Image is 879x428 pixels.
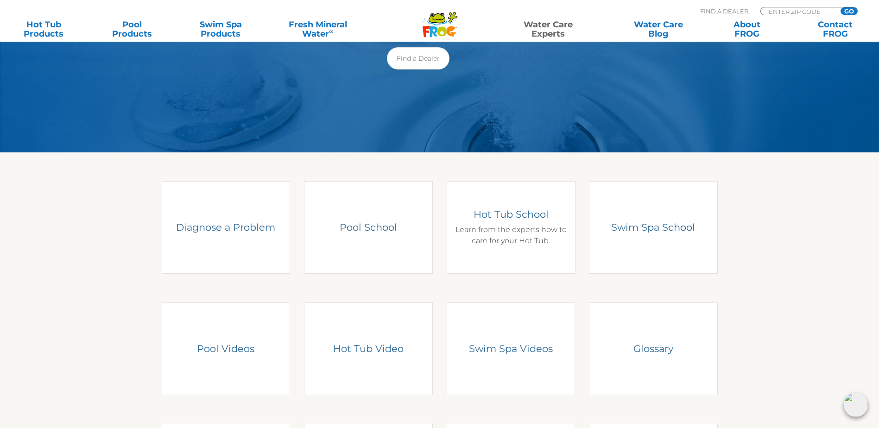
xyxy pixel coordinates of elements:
input: Zip Code Form [768,7,830,15]
a: Swim SpaProducts [186,20,255,38]
a: Hot Tub SchoolHot Tub SchoolLearn from the experts how to care for your Hot Tub. [447,181,575,274]
a: Diagnose a ProblemDiagnose a Problem2-3 questions and we can help. [162,181,291,274]
h4: Swim Spa School [596,221,711,233]
input: GO [841,7,857,15]
a: Swim Spa SchoolSwim Spa SchoolLearn from the experts how to care for your swim spa. [589,181,718,274]
a: Find a Dealer [387,47,449,69]
a: PoolProducts [98,20,167,38]
a: AboutFROG [712,20,781,38]
a: Water CareBlog [624,20,693,38]
a: Pool SchoolPool SchoolLearn from the experts how to care for your pool. [304,181,433,274]
a: ContactFROG [801,20,870,38]
h4: Pool School [311,221,426,233]
a: Hot TubProducts [9,20,78,38]
a: Fresh MineralWater∞ [275,20,361,38]
p: Find A Dealer [700,7,748,15]
h4: Pool Videos [168,342,283,355]
sup: ∞ [329,27,334,35]
h4: Hot Tub Video [317,342,419,355]
h4: Swim Spa Videos [453,342,568,355]
a: Swim Spa VideosSwim Spa VideosSwim Spa How-To Videos [447,302,575,395]
a: Pool VideosPool VideosPool How-To Videos [162,302,291,395]
a: Water CareExperts [493,20,604,38]
img: openIcon [844,393,868,417]
a: GlossaryGlossary of TerminologyLearn from the experts [589,302,718,395]
h4: Glossary [602,342,704,355]
h4: Diagnose a Problem [175,221,277,233]
a: Hot Tub VideoHot Tub VideoHot Tub How-To Video [304,302,433,395]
